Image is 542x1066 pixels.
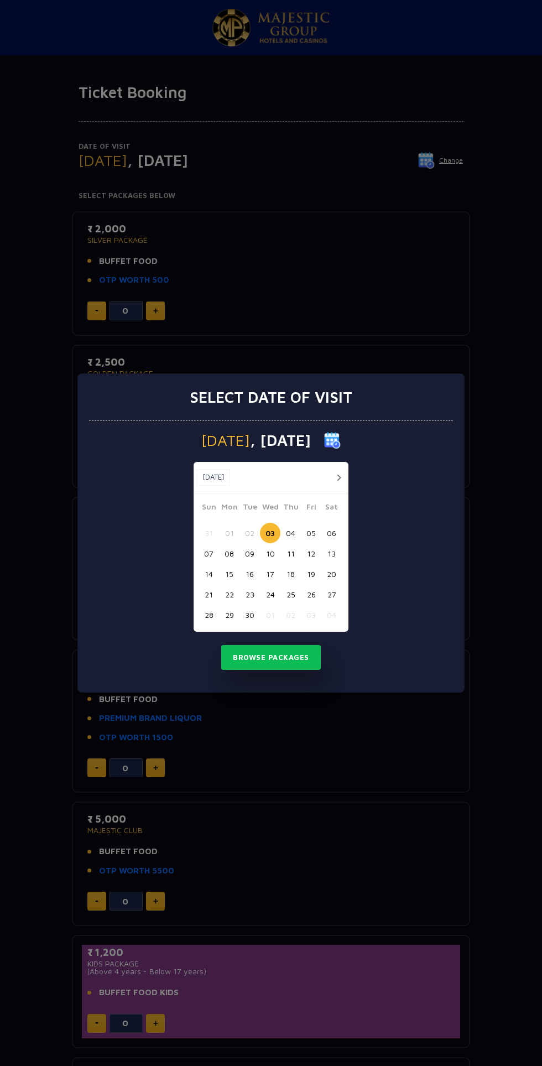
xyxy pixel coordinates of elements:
[324,432,341,449] img: calender icon
[199,501,219,516] span: Sun
[321,501,342,516] span: Sat
[250,433,311,448] span: , [DATE]
[190,388,352,407] h3: Select date of visit
[219,564,239,584] button: 15
[321,605,342,625] button: 04
[239,564,260,584] button: 16
[260,605,280,625] button: 01
[219,605,239,625] button: 29
[199,564,219,584] button: 14
[280,605,301,625] button: 02
[321,543,342,564] button: 13
[321,564,342,584] button: 20
[199,605,219,625] button: 28
[239,543,260,564] button: 09
[301,523,321,543] button: 05
[219,543,239,564] button: 08
[201,433,250,448] span: [DATE]
[219,501,239,516] span: Mon
[280,564,301,584] button: 18
[196,469,230,486] button: [DATE]
[239,584,260,605] button: 23
[321,523,342,543] button: 06
[301,501,321,516] span: Fri
[199,523,219,543] button: 31
[219,523,239,543] button: 01
[260,564,280,584] button: 17
[221,645,321,670] button: Browse Packages
[239,501,260,516] span: Tue
[239,523,260,543] button: 02
[301,605,321,625] button: 03
[239,605,260,625] button: 30
[301,584,321,605] button: 26
[301,564,321,584] button: 19
[280,584,301,605] button: 25
[260,543,280,564] button: 10
[199,584,219,605] button: 21
[260,584,280,605] button: 24
[321,584,342,605] button: 27
[301,543,321,564] button: 12
[260,501,280,516] span: Wed
[280,523,301,543] button: 04
[260,523,280,543] button: 03
[219,584,239,605] button: 22
[280,543,301,564] button: 11
[199,543,219,564] button: 07
[280,501,301,516] span: Thu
